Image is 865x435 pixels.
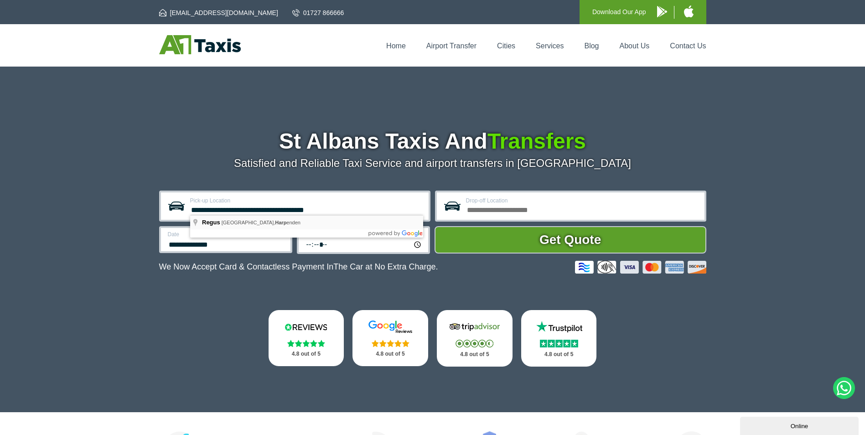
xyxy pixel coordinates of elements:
img: Trustpilot [532,320,586,334]
a: Airport Transfer [426,42,477,50]
a: Google Stars 4.8 out of 5 [352,310,428,366]
img: Tripadvisor [447,320,502,334]
img: A1 Taxis St Albans LTD [159,35,241,54]
a: Reviews.io Stars 4.8 out of 5 [269,310,344,366]
a: Tripadvisor Stars 4.8 out of 5 [437,310,513,367]
span: The Car at No Extra Charge. [333,262,438,271]
label: Date [168,232,285,237]
span: Transfers [487,129,586,153]
img: Google [363,320,418,334]
span: Harp [275,220,286,225]
p: 4.8 out of 5 [447,349,502,360]
p: 4.8 out of 5 [279,348,334,360]
label: Pick-up Location [190,198,423,203]
img: A1 Taxis iPhone App [684,5,694,17]
a: About Us [620,42,650,50]
p: Download Our App [592,6,646,18]
span: [GEOGRAPHIC_DATA], enden [222,220,300,225]
p: 4.8 out of 5 [531,349,587,360]
p: We Now Accept Card & Contactless Payment In [159,262,438,272]
img: Stars [456,340,493,347]
a: Services [536,42,564,50]
img: A1 Taxis Android App [657,6,667,17]
img: Stars [372,340,409,347]
label: Drop-off Location [466,198,699,203]
button: Get Quote [435,226,706,254]
a: Trustpilot Stars 4.8 out of 5 [521,310,597,367]
img: Stars [540,340,578,347]
a: Cities [497,42,515,50]
p: 4.8 out of 5 [363,348,418,360]
a: Home [386,42,406,50]
a: Blog [584,42,599,50]
a: [EMAIL_ADDRESS][DOMAIN_NAME] [159,8,278,17]
img: Credit And Debit Cards [575,261,706,274]
span: Regus [202,219,220,226]
img: Reviews.io [279,320,333,334]
img: Stars [287,340,325,347]
iframe: chat widget [740,415,860,435]
p: Satisfied and Reliable Taxi Service and airport transfers in [GEOGRAPHIC_DATA] [159,157,706,170]
h1: St Albans Taxis And [159,130,706,152]
a: 01727 866666 [292,8,344,17]
a: Contact Us [670,42,706,50]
